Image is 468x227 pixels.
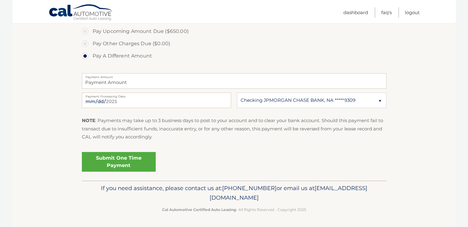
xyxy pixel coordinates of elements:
strong: Cal Automotive Certified Auto Leasing [162,207,236,212]
p: If you need assistance, please contact us at: or email us at [86,183,382,203]
a: FAQ's [381,7,392,18]
a: Cal Automotive [49,4,113,22]
p: - All Rights Reserved - Copyright 2025 [86,206,382,213]
strong: NOTE [82,117,95,123]
label: Pay Upcoming Amount Due ($650.00) [82,25,386,38]
input: Payment Amount [82,73,386,89]
a: Dashboard [343,7,368,18]
label: Payment Amount [82,73,386,78]
label: Pay A Different Amount [82,50,386,62]
label: Pay Other Charges Due ($0.00) [82,38,386,50]
input: Payment Date [82,93,231,108]
a: Logout [405,7,420,18]
a: Submit One Time Payment [82,152,156,172]
label: Payment Processing Date [82,93,231,98]
p: : Payments may take up to 3 business days to post to your account and to clear your bank account.... [82,117,386,141]
span: [PHONE_NUMBER] [222,185,277,192]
